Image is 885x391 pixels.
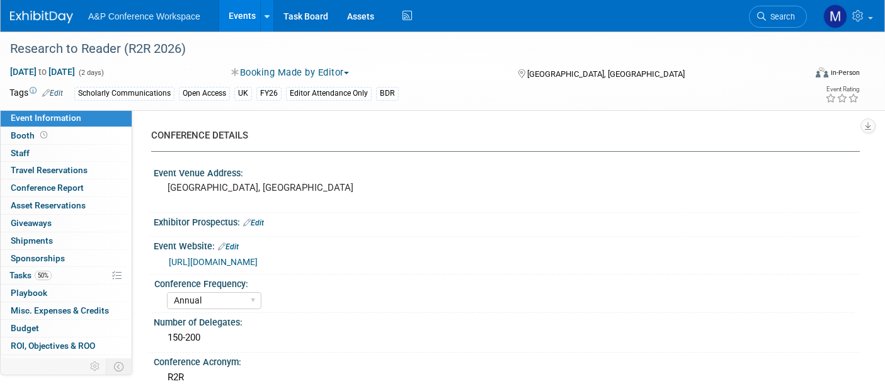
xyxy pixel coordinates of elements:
[1,355,132,372] a: Attachments2
[37,67,49,77] span: to
[823,4,847,28] img: Michelle Kelly
[830,68,860,77] div: In-Person
[376,87,399,100] div: BDR
[154,213,860,229] div: Exhibitor Prospectus:
[179,87,230,100] div: Open Access
[163,368,850,387] div: R2R
[35,271,52,280] span: 50%
[825,86,859,93] div: Event Rating
[11,183,84,193] span: Conference Report
[154,353,860,368] div: Conference Acronym:
[74,87,174,100] div: Scholarly Communications
[9,270,52,280] span: Tasks
[11,165,88,175] span: Travel Reservations
[10,11,73,23] img: ExhibitDay
[243,218,264,227] a: Edit
[1,232,132,249] a: Shipments
[169,257,258,267] a: [URL][DOMAIN_NAME]
[1,250,132,267] a: Sponsorships
[11,358,74,368] span: Attachments
[64,358,74,368] span: 2
[1,179,132,196] a: Conference Report
[1,127,132,144] a: Booth
[1,267,132,284] a: Tasks50%
[163,328,850,348] div: 150-200
[77,69,104,77] span: (2 days)
[6,38,787,60] div: Research to Reader (R2R 2026)
[527,69,685,79] span: [GEOGRAPHIC_DATA], [GEOGRAPHIC_DATA]
[1,320,132,337] a: Budget
[734,65,860,84] div: Event Format
[168,182,434,193] pre: [GEOGRAPHIC_DATA], [GEOGRAPHIC_DATA]
[1,145,132,162] a: Staff
[1,285,132,302] a: Playbook
[84,358,106,375] td: Personalize Event Tab Strip
[151,129,850,142] div: CONFERENCE DETAILS
[9,86,63,101] td: Tags
[154,164,860,179] div: Event Venue Address:
[11,323,39,333] span: Budget
[11,148,30,158] span: Staff
[38,130,50,140] span: Booth not reserved yet
[11,130,50,140] span: Booth
[11,113,81,123] span: Event Information
[816,67,828,77] img: Format-Inperson.png
[154,313,860,329] div: Number of Delegates:
[1,215,132,232] a: Giveaways
[1,162,132,179] a: Travel Reservations
[154,275,854,290] div: Conference Frequency:
[766,12,795,21] span: Search
[42,89,63,98] a: Edit
[11,218,52,228] span: Giveaways
[11,200,86,210] span: Asset Reservations
[88,11,200,21] span: A&P Conference Workspace
[1,302,132,319] a: Misc. Expenses & Credits
[106,358,132,375] td: Toggle Event Tabs
[9,66,76,77] span: [DATE] [DATE]
[256,87,282,100] div: FY26
[749,6,807,28] a: Search
[11,235,53,246] span: Shipments
[1,337,132,354] a: ROI, Objectives & ROO
[227,66,354,79] button: Booking Made by Editor
[11,305,109,315] span: Misc. Expenses & Credits
[11,341,95,351] span: ROI, Objectives & ROO
[11,253,65,263] span: Sponsorships
[154,237,860,253] div: Event Website:
[234,87,252,100] div: UK
[1,110,132,127] a: Event Information
[11,288,47,298] span: Playbook
[218,242,239,251] a: Edit
[1,197,132,214] a: Asset Reservations
[286,87,372,100] div: Editor Attendance Only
